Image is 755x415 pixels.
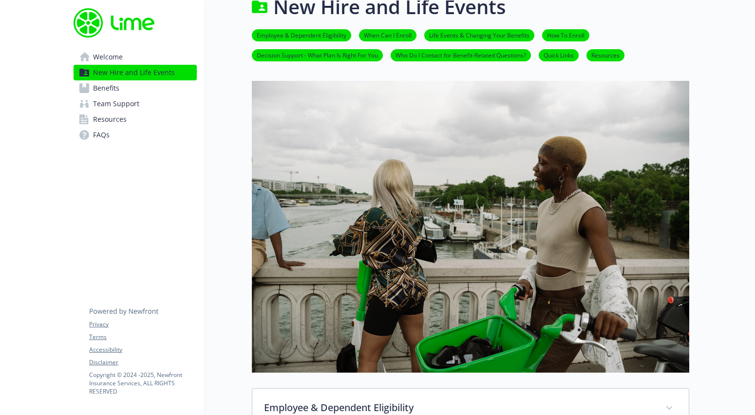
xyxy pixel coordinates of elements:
a: Accessibility [89,345,196,354]
a: Privacy [89,320,196,329]
span: FAQs [93,127,110,143]
a: Who Do I Contact for Benefit-Related Questions? [391,50,531,59]
span: Welcome [93,49,123,65]
a: Terms [89,333,196,341]
span: Resources [93,112,127,127]
a: FAQs [74,127,197,143]
a: Disclaimer [89,358,196,367]
a: Resources [586,50,624,59]
a: Team Support [74,96,197,112]
a: New Hire and Life Events [74,65,197,80]
a: When Can I Enroll [359,30,416,39]
a: Decision Support - What Plan Is Right For You [252,50,383,59]
a: How To Enroll [542,30,589,39]
span: New Hire and Life Events [93,65,175,80]
a: Resources [74,112,197,127]
a: Quick Links [539,50,579,59]
a: Employee & Dependent Eligibility [252,30,351,39]
span: Team Support [93,96,139,112]
a: Benefits [74,80,197,96]
img: new hire page banner [252,81,689,373]
a: Welcome [74,49,197,65]
span: Benefits [93,80,119,96]
p: Employee & Dependent Eligibility [264,400,654,415]
a: Life Events & Changing Your Benefits [424,30,534,39]
p: Copyright © 2024 - 2025 , Newfront Insurance Services, ALL RIGHTS RESERVED [89,371,196,396]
